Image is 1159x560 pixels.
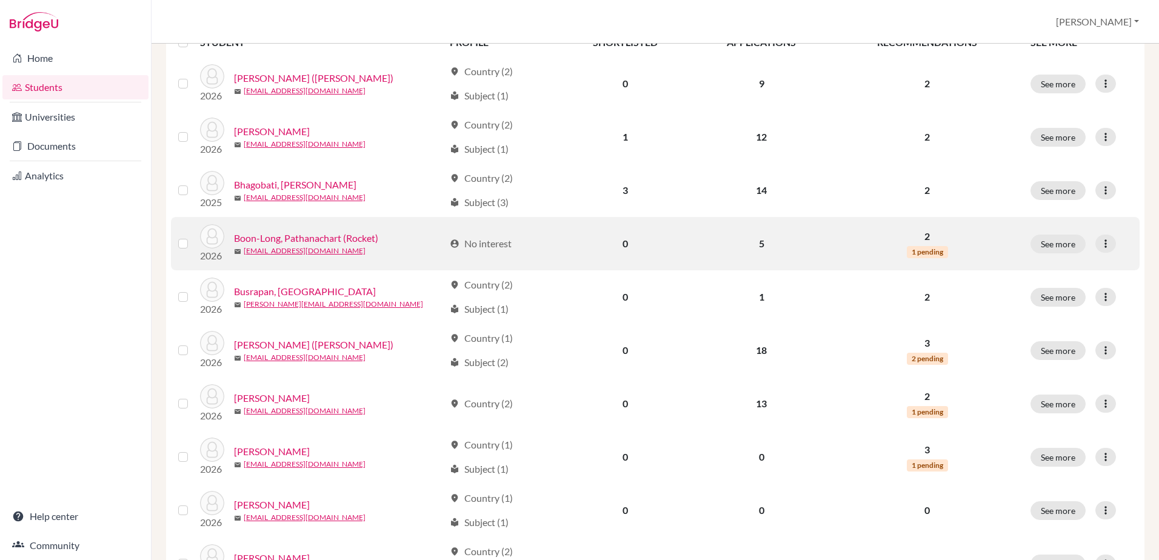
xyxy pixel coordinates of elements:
td: 0 [692,484,832,537]
a: Students [2,75,149,99]
td: 13 [692,377,832,430]
p: 2026 [200,462,224,476]
button: See more [1030,128,1086,147]
span: mail [234,461,241,468]
img: Bridge-U [10,12,58,32]
a: [PERSON_NAME] [234,498,310,512]
td: 18 [692,324,832,377]
a: [EMAIL_ADDRESS][DOMAIN_NAME] [244,405,366,416]
span: location_on [450,547,459,556]
td: 0 [559,270,692,324]
div: Country (2) [450,396,513,411]
p: 2025 [200,195,224,210]
div: Country (2) [450,64,513,79]
a: [PERSON_NAME] ([PERSON_NAME]) [234,71,393,85]
button: See more [1030,75,1086,93]
p: 2 [839,229,1016,244]
span: location_on [450,120,459,130]
div: Country (2) [450,171,513,185]
span: location_on [450,399,459,408]
a: Documents [2,134,149,158]
td: 1 [559,110,692,164]
p: 3 [839,336,1016,350]
img: Craft, Robert [200,384,224,408]
a: [PERSON_NAME] [234,391,310,405]
div: Country (2) [450,278,513,292]
span: mail [234,248,241,255]
span: local_library [450,91,459,101]
a: Boon-Long, Pathanachart (Rocket) [234,231,378,245]
p: 2026 [200,88,224,103]
td: 0 [559,377,692,430]
img: Baljee, Aryaveer [200,118,224,142]
a: [EMAIL_ADDRESS][DOMAIN_NAME] [244,139,366,150]
td: 0 [559,324,692,377]
span: mail [234,515,241,522]
button: See more [1030,501,1086,520]
button: [PERSON_NAME] [1050,10,1144,33]
a: [EMAIL_ADDRESS][DOMAIN_NAME] [244,352,366,363]
span: 1 pending [907,406,948,418]
span: mail [234,195,241,202]
button: See more [1030,235,1086,253]
div: Country (1) [450,438,513,452]
div: Subject (2) [450,355,509,370]
p: 2026 [200,248,224,263]
a: [PERSON_NAME][EMAIL_ADDRESS][DOMAIN_NAME] [244,299,423,310]
td: 9 [692,57,832,110]
button: See more [1030,181,1086,200]
a: Busrapan, [GEOGRAPHIC_DATA] [234,284,376,299]
div: Subject (1) [450,462,509,476]
span: mail [234,141,241,148]
td: 0 [559,57,692,110]
td: 14 [692,164,832,217]
span: location_on [450,440,459,450]
a: [PERSON_NAME] [234,444,310,459]
td: 0 [692,430,832,484]
span: 2 pending [907,353,948,365]
span: 1 pending [907,459,948,472]
span: local_library [450,358,459,367]
p: 2026 [200,142,224,156]
span: location_on [450,280,459,290]
p: 2026 [200,302,224,316]
p: 0 [839,503,1016,518]
p: 2 [839,290,1016,304]
div: Country (2) [450,118,513,132]
img: Arnold, Maximillian (Max) [200,64,224,88]
td: 0 [559,430,692,484]
span: 1 pending [907,246,948,258]
p: 3 [839,442,1016,457]
img: Edwards, Luke [200,491,224,515]
a: [EMAIL_ADDRESS][DOMAIN_NAME] [244,245,366,256]
div: Subject (1) [450,515,509,530]
div: No interest [450,236,512,251]
a: Community [2,533,149,558]
p: 2 [839,389,1016,404]
div: Country (1) [450,331,513,345]
p: 2026 [200,515,224,530]
a: [EMAIL_ADDRESS][DOMAIN_NAME] [244,192,366,203]
a: Home [2,46,149,70]
span: mail [234,88,241,95]
p: 2026 [200,355,224,370]
div: Subject (3) [450,195,509,210]
button: See more [1030,341,1086,360]
span: location_on [450,173,459,183]
button: See more [1030,288,1086,307]
a: Analytics [2,164,149,188]
button: See more [1030,395,1086,413]
a: [EMAIL_ADDRESS][DOMAIN_NAME] [244,85,366,96]
span: local_library [450,464,459,474]
td: 0 [559,484,692,537]
div: Subject (1) [450,302,509,316]
a: [EMAIL_ADDRESS][DOMAIN_NAME] [244,512,366,523]
td: 1 [692,270,832,324]
span: mail [234,408,241,415]
a: [PERSON_NAME] [234,124,310,139]
div: Country (1) [450,491,513,505]
span: location_on [450,67,459,76]
p: 2 [839,183,1016,198]
span: local_library [450,144,459,154]
img: Busrapan, Pran [200,278,224,302]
